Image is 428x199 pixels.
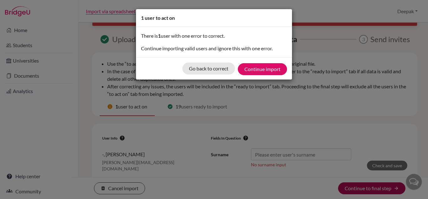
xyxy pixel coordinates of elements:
p: There is user with one error to correct. [141,32,287,40]
b: 1 [158,33,161,39]
button: Continue import [238,63,287,75]
p: Continue importing valid users and ignore this with one error. [141,45,287,52]
button: Go back to correct [182,63,235,75]
span: Help [14,4,27,10]
h5: 1 user to act on [141,14,175,22]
